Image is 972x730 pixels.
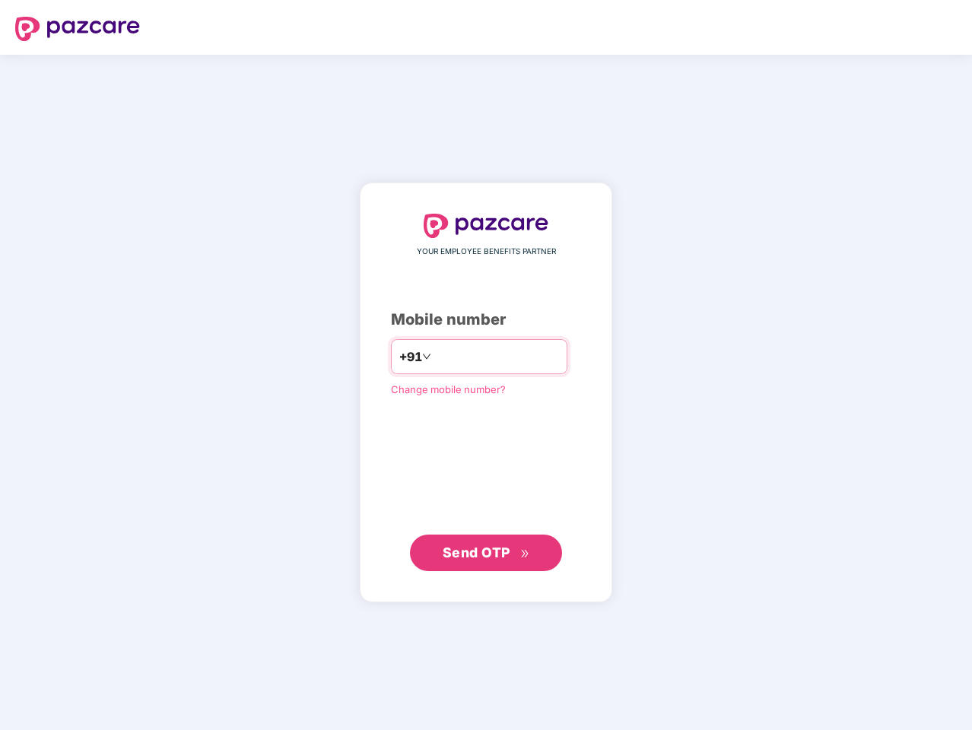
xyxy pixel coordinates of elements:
img: logo [15,17,140,41]
button: Send OTPdouble-right [410,535,562,571]
span: Send OTP [443,544,510,560]
span: +91 [399,348,422,367]
a: Change mobile number? [391,383,506,395]
div: Mobile number [391,308,581,332]
img: logo [424,214,548,238]
span: double-right [520,549,530,559]
span: YOUR EMPLOYEE BENEFITS PARTNER [417,246,556,258]
span: down [422,352,431,361]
